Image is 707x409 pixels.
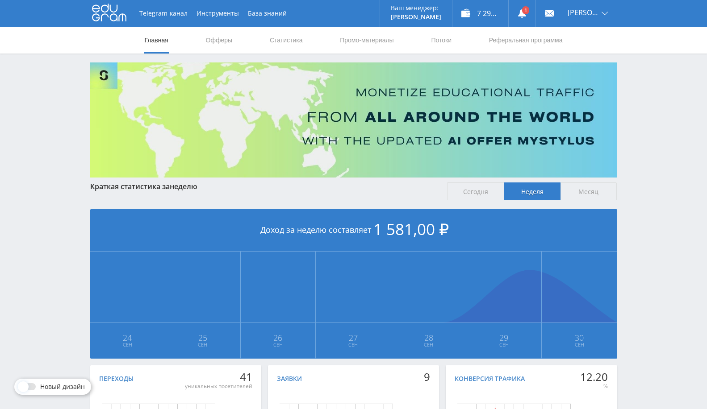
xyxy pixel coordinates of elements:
span: Сен [166,341,240,348]
div: 41 [185,371,252,383]
div: Переходы [99,375,134,382]
span: 30 [542,334,617,341]
span: Сен [91,341,165,348]
span: Сен [542,341,617,348]
a: Офферы [205,27,234,54]
div: 12.20 [580,371,608,383]
span: 29 [467,334,541,341]
span: 25 [166,334,240,341]
span: Сегодня [447,182,504,200]
span: 27 [316,334,390,341]
span: 26 [241,334,315,341]
span: 24 [91,334,165,341]
span: Сен [241,341,315,348]
p: Ваш менеджер: [391,4,441,12]
span: 28 [392,334,466,341]
a: Главная [144,27,169,54]
span: Неделя [504,182,561,200]
img: Banner [90,62,617,178]
a: Промо-материалы [339,27,394,54]
span: 1 581,00 ₽ [373,219,449,240]
a: Реферальная программа [488,27,564,54]
span: Сен [392,341,466,348]
span: неделю [170,182,197,191]
div: % [580,383,608,390]
div: уникальных посетителей [185,383,252,390]
div: 9 [424,371,430,383]
a: Статистика [269,27,304,54]
div: Конверсия трафика [455,375,525,382]
a: Потоки [430,27,452,54]
div: Доход за неделю составляет [90,209,617,252]
span: Новый дизайн [40,383,85,390]
span: Сен [467,341,541,348]
span: Месяц [561,182,617,200]
div: Заявки [277,375,302,382]
span: Сен [316,341,390,348]
div: Краткая статистика за [90,182,439,190]
span: [PERSON_NAME] [568,9,599,16]
p: [PERSON_NAME] [391,13,441,21]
